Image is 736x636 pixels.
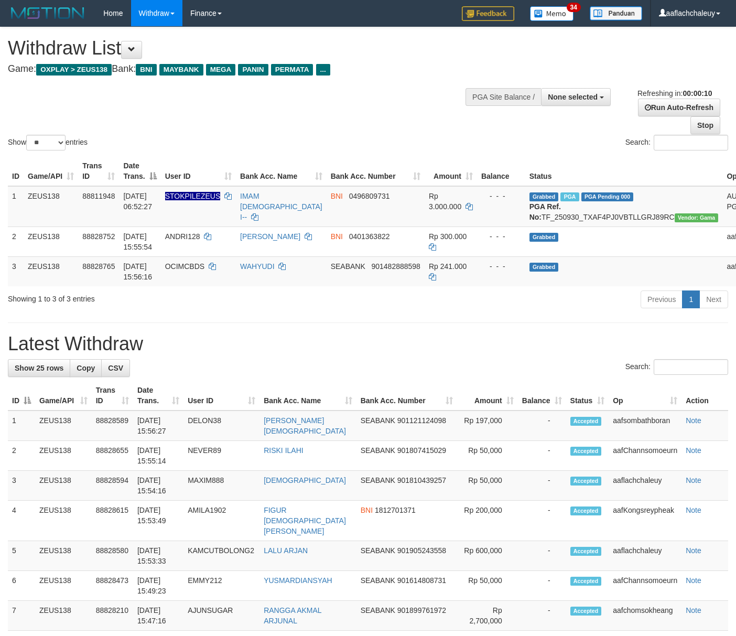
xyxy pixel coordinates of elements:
[609,571,681,601] td: aafChannsomoeurn
[462,6,514,21] img: Feedback.jpg
[165,232,200,241] span: ANDRI128
[161,156,236,186] th: User ID: activate to sort column ascending
[8,601,35,631] td: 7
[529,233,559,242] span: Grabbed
[457,601,518,631] td: Rp 2,700,000
[529,202,561,221] b: PGA Ref. No:
[570,506,602,515] span: Accepted
[183,441,259,471] td: NEVER89
[8,256,24,286] td: 3
[8,333,728,354] h1: Latest Withdraw
[609,381,681,411] th: Op: activate to sort column ascending
[123,232,152,251] span: [DATE] 15:55:54
[518,471,566,501] td: -
[8,227,24,256] td: 2
[8,156,24,186] th: ID
[686,416,701,425] a: Note
[570,577,602,586] span: Accepted
[481,231,521,242] div: - - -
[525,186,723,227] td: TF_250930_TXAF4PJ0VBTLLGRJ89RC
[133,571,183,601] td: [DATE] 15:49:23
[36,64,112,76] span: OXPLAY > ZEUS138
[590,6,642,20] img: panduan.png
[609,601,681,631] td: aafchomsokheang
[8,135,88,150] label: Show entries
[686,506,701,514] a: Note
[8,381,35,411] th: ID: activate to sort column descending
[8,541,35,571] td: 5
[654,359,728,375] input: Search:
[570,417,602,426] span: Accepted
[136,64,156,76] span: BNI
[681,381,728,411] th: Action
[397,476,446,484] span: Copy 901810439257 to clipboard
[8,571,35,601] td: 6
[15,364,63,372] span: Show 25 rows
[183,571,259,601] td: EMMY212
[165,262,204,271] span: OCIMCBDS
[133,501,183,541] td: [DATE] 15:53:49
[133,541,183,571] td: [DATE] 15:53:33
[466,88,541,106] div: PGA Site Balance /
[429,232,467,241] span: Rp 300.000
[637,89,712,98] span: Refreshing in:
[101,359,130,377] a: CSV
[361,576,395,585] span: SEABANK
[518,441,566,471] td: -
[682,290,700,308] a: 1
[625,359,728,375] label: Search:
[271,64,313,76] span: PERMATA
[159,64,203,76] span: MAYBANK
[264,546,308,555] a: LALU ARJAN
[123,192,152,211] span: [DATE] 06:52:27
[24,256,78,286] td: ZEUS138
[259,381,356,411] th: Bank Acc. Name: activate to sort column ascending
[609,501,681,541] td: aafKongsreypheak
[518,601,566,631] td: -
[686,476,701,484] a: Note
[567,3,581,12] span: 34
[92,601,133,631] td: 88828210
[686,546,701,555] a: Note
[641,290,683,308] a: Previous
[183,471,259,501] td: MAXIM888
[8,471,35,501] td: 3
[570,477,602,486] span: Accepted
[371,262,420,271] span: Copy 901482888598 to clipboard
[481,261,521,272] div: - - -
[361,476,395,484] span: SEABANK
[397,546,446,555] span: Copy 901905243558 to clipboard
[133,601,183,631] td: [DATE] 15:47:16
[457,381,518,411] th: Amount: activate to sort column ascending
[331,232,343,241] span: BNI
[518,541,566,571] td: -
[183,501,259,541] td: AMILA1902
[349,232,390,241] span: Copy 0401363822 to clipboard
[518,571,566,601] td: -
[264,506,346,535] a: FIGUR [DEMOGRAPHIC_DATA][PERSON_NAME]
[609,541,681,571] td: aaflachchaleuy
[35,571,92,601] td: ZEUS138
[541,88,611,106] button: None selected
[133,381,183,411] th: Date Trans.: activate to sort column ascending
[686,446,701,455] a: Note
[183,381,259,411] th: User ID: activate to sort column ascending
[119,156,160,186] th: Date Trans.: activate to sort column descending
[8,289,299,304] div: Showing 1 to 3 of 3 entries
[361,446,395,455] span: SEABANK
[570,447,602,456] span: Accepted
[8,5,88,21] img: MOTION_logo.png
[92,411,133,441] td: 88828589
[316,64,330,76] span: ...
[686,576,701,585] a: Note
[35,411,92,441] td: ZEUS138
[570,547,602,556] span: Accepted
[264,476,346,484] a: [DEMOGRAPHIC_DATA]
[264,576,332,585] a: YUSMARDIANSYAH
[518,411,566,441] td: -
[529,263,559,272] span: Grabbed
[457,411,518,441] td: Rp 197,000
[397,606,446,615] span: Copy 901899761972 to clipboard
[356,381,457,411] th: Bank Acc. Number: activate to sort column ascending
[8,359,70,377] a: Show 25 rows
